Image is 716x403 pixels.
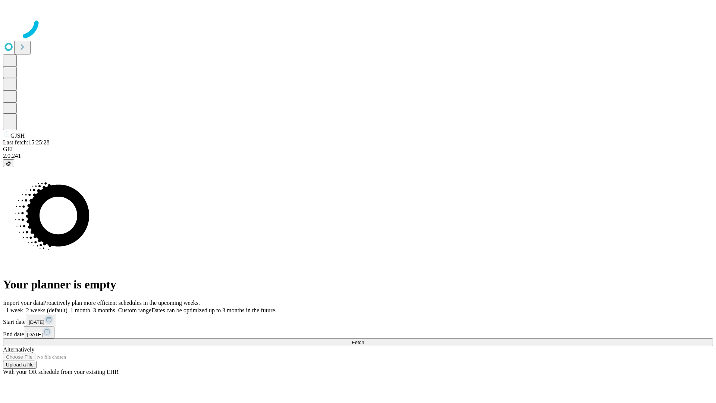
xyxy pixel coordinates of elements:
[6,307,23,313] span: 1 week
[70,307,90,313] span: 1 month
[3,153,713,159] div: 2.0.241
[3,326,713,338] div: End date
[3,369,119,375] span: With your OR schedule from your existing EHR
[93,307,115,313] span: 3 months
[352,340,364,345] span: Fetch
[26,307,67,313] span: 2 weeks (default)
[29,319,44,325] span: [DATE]
[43,300,200,306] span: Proactively plan more efficient schedules in the upcoming weeks.
[3,159,14,167] button: @
[118,307,151,313] span: Custom range
[24,326,54,338] button: [DATE]
[3,346,34,353] span: Alternatively
[26,314,56,326] button: [DATE]
[3,278,713,291] h1: Your planner is empty
[3,314,713,326] div: Start date
[3,361,37,369] button: Upload a file
[151,307,276,313] span: Dates can be optimized up to 3 months in the future.
[27,332,43,337] span: [DATE]
[3,300,43,306] span: Import your data
[3,146,713,153] div: GEI
[6,160,11,166] span: @
[3,338,713,346] button: Fetch
[10,132,25,139] span: GJSH
[3,139,50,146] span: Last fetch: 15:25:28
